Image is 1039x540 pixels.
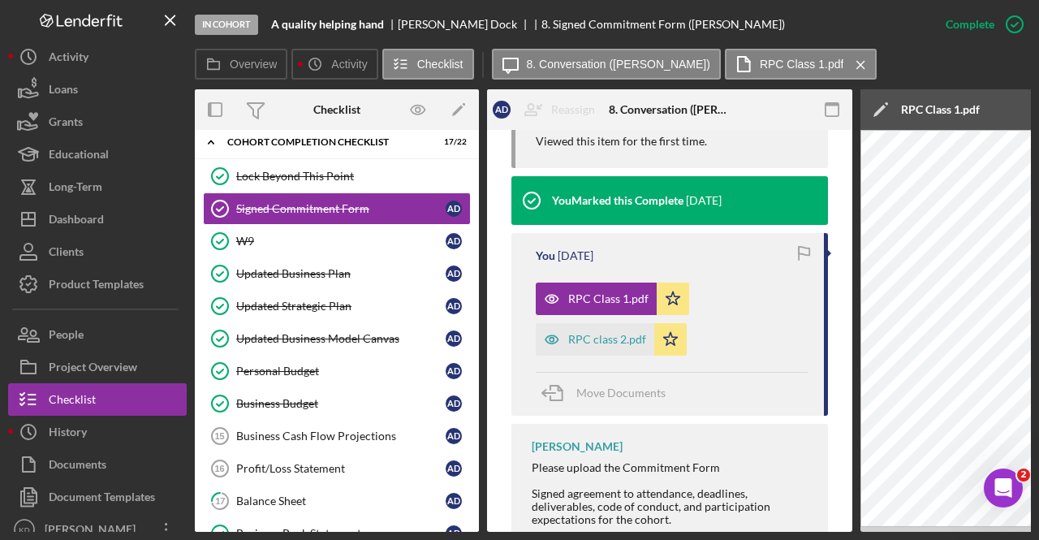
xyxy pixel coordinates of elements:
div: A D [493,101,511,119]
a: History [8,416,187,448]
button: 8. Conversation ([PERSON_NAME]) [492,49,721,80]
div: A D [446,330,462,347]
a: Lock Beyond This Point [203,160,471,192]
div: Document Templates [49,481,155,517]
label: Checklist [417,58,463,71]
div: Project Overview [49,351,137,387]
button: RPC class 2.pdf [536,323,687,356]
label: 8. Conversation ([PERSON_NAME]) [527,58,710,71]
tspan: 16 [214,464,224,473]
div: A D [446,266,462,282]
label: RPC Class 1.pdf [760,58,843,71]
div: Updated Business Plan [236,267,446,280]
div: Updated Strategic Plan [236,300,446,313]
div: Please upload the Commitment Form [532,461,812,474]
a: Updated Business Model CanvasAD [203,322,471,355]
button: RPC Class 1.pdf [536,283,689,315]
a: Personal BudgetAD [203,355,471,387]
a: Product Templates [8,268,187,300]
span: 2 [1017,469,1030,482]
div: RPC Class 1.pdf [901,103,980,116]
a: Documents [8,448,187,481]
div: A D [446,298,462,314]
button: Document Templates [8,481,187,513]
button: Checklist [8,383,187,416]
a: Updated Business PlanAD [203,257,471,290]
div: Checklist [313,103,360,116]
div: Long-Term [49,171,102,207]
a: 16Profit/Loss StatementAD [203,452,471,485]
div: Signed agreement to attendance, deadlines, deliverables, code of conduct, and participation expec... [532,487,812,526]
a: Signed Commitment FormAD [203,192,471,225]
div: Personal Budget [236,365,446,378]
div: 8. Signed Commitment Form ([PERSON_NAME]) [541,18,785,31]
div: A D [446,395,462,412]
div: RPC class 2.pdf [568,333,646,346]
div: Clients [49,235,84,272]
div: 8. Conversation ([PERSON_NAME]) [609,103,731,116]
div: Cohort Completion Checklist [227,137,426,147]
div: Lock Beyond This Point [236,170,470,183]
a: Business BudgetAD [203,387,471,420]
a: Long-Term [8,171,187,203]
button: Move Documents [536,373,682,413]
label: Activity [331,58,367,71]
div: Grants [49,106,83,142]
div: Complete [946,8,994,41]
a: W9AD [203,225,471,257]
div: History [49,416,87,452]
button: Activity [8,41,187,73]
button: People [8,318,187,351]
div: RPC Class 1.pdf [568,292,649,305]
text: KD [19,525,29,534]
div: Updated Business Model Canvas [236,332,446,345]
div: Business Budget [236,397,446,410]
div: Documents [49,448,106,485]
a: Updated Strategic PlanAD [203,290,471,322]
time: 2025-09-23 15:30 [686,194,722,207]
div: A D [446,201,462,217]
div: [PERSON_NAME] Dock [398,18,531,31]
b: A quality helping hand [271,18,384,31]
div: Dashboard [49,203,104,240]
button: Complete [929,8,1031,41]
div: Business Cash Flow Projections [236,430,446,443]
a: Grants [8,106,187,138]
div: A D [446,233,462,249]
label: Overview [230,58,277,71]
button: Project Overview [8,351,187,383]
div: A D [446,363,462,379]
div: Profit/Loss Statement [236,462,446,475]
div: [PERSON_NAME] [532,440,623,453]
a: Educational [8,138,187,171]
button: Clients [8,235,187,268]
button: ADReassign [485,93,611,126]
div: W9 [236,235,446,248]
div: You Marked this Complete [552,194,683,207]
div: Loans [49,73,78,110]
iframe: Intercom live chat [984,469,1023,508]
time: 2025-09-23 15:30 [558,249,593,262]
div: Balance Sheet [236,495,446,508]
div: Viewed this item for the first time. [536,135,707,148]
div: Product Templates [49,268,144,305]
div: Checklist [49,383,96,420]
button: Dashboard [8,203,187,235]
div: Educational [49,138,109,175]
button: Loans [8,73,187,106]
div: In Cohort [195,15,258,35]
button: Activity [291,49,377,80]
div: You [536,249,555,262]
div: People [49,318,84,355]
div: Reassign [551,93,595,126]
div: A D [446,493,462,509]
tspan: 15 [214,431,224,441]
